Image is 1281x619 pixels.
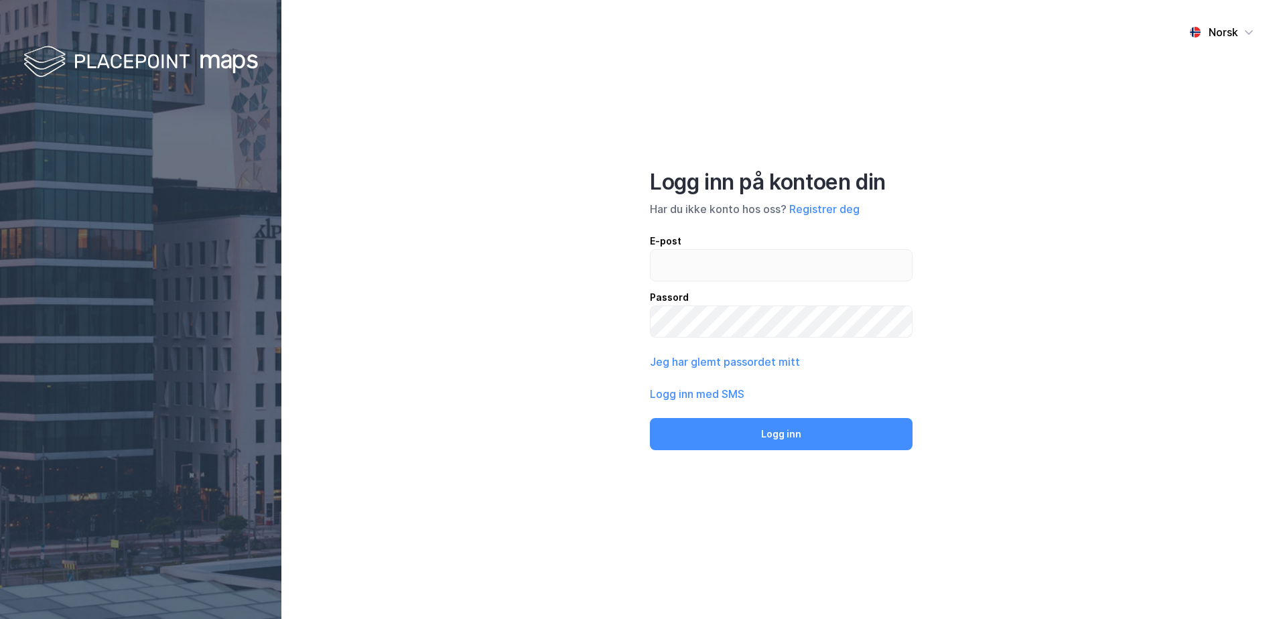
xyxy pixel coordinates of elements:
button: Registrer deg [789,201,860,217]
div: Passord [650,289,913,305]
div: Norsk [1209,24,1238,40]
div: E-post [650,233,913,249]
iframe: Chat Widget [1214,555,1281,619]
button: Jeg har glemt passordet mitt [650,354,800,370]
div: Logg inn på kontoen din [650,169,913,196]
button: Logg inn [650,418,913,450]
div: Har du ikke konto hos oss? [650,201,913,217]
button: Logg inn med SMS [650,386,744,402]
img: logo-white.f07954bde2210d2a523dddb988cd2aa7.svg [23,43,258,82]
